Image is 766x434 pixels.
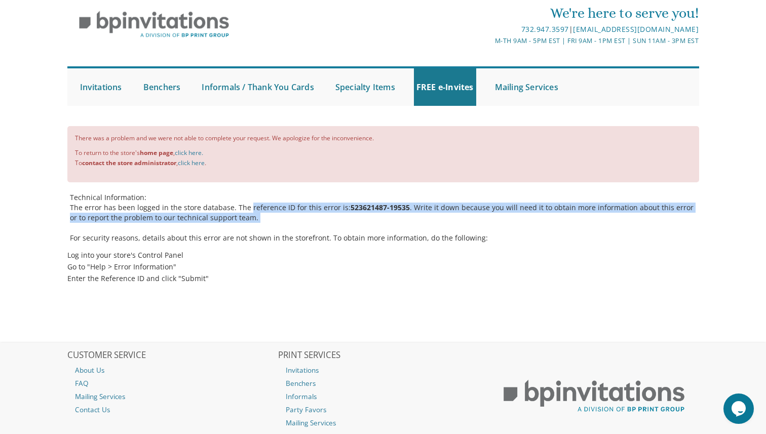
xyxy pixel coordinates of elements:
[67,262,699,273] li: Go to "Help > Error Information"
[67,377,277,390] a: FAQ
[278,377,488,390] a: Benchers
[178,159,205,167] a: click here
[278,416,488,429] a: Mailing Services
[175,148,203,157] a: click here.
[67,403,277,416] a: Contact Us
[82,159,176,167] b: contact the store administrator
[278,403,488,416] a: Party Favors
[75,148,692,159] li: To return to the store's ,
[78,68,125,106] a: Invitations
[278,35,699,46] div: M-Th 9am - 5pm EST | Fri 9am - 1pm EST | Sun 11am - 3pm EST
[521,24,569,34] a: 732.947.3597
[70,233,699,243] p: For security reasons, details about this error are not shown in the storefront. To obtain more in...
[278,3,699,23] div: We're here to serve you!
[70,203,699,223] p: The error has been logged in the store database. The reference ID for this error is: . Write it d...
[351,203,410,212] b: 523621487-19535
[492,68,561,106] a: Mailing Services
[67,250,699,262] li: Log into your store's Control Panel
[75,159,692,169] li: To , .
[414,68,476,106] a: FREE e-Invites
[489,371,699,421] img: BP Print Group
[278,350,488,361] h2: PRINT SERVICES
[67,390,277,403] a: Mailing Services
[278,23,699,35] div: |
[67,4,241,46] img: BP Invitation Loft
[70,192,146,202] strong: Technical Information:
[67,350,277,361] h2: CUSTOMER SERVICE
[67,126,699,182] div: There was a problem and we were not able to complete your request. We apologize for the inconveni...
[573,24,699,34] a: [EMAIL_ADDRESS][DOMAIN_NAME]
[199,68,316,106] a: Informals / Thank You Cards
[278,390,488,403] a: Informals
[67,273,699,285] li: Enter the Reference ID and click "Submit"
[278,364,488,377] a: Invitations
[140,148,173,157] b: home page
[141,68,183,106] a: Benchers
[723,393,756,424] iframe: chat widget
[333,68,398,106] a: Specialty Items
[67,364,277,377] a: About Us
